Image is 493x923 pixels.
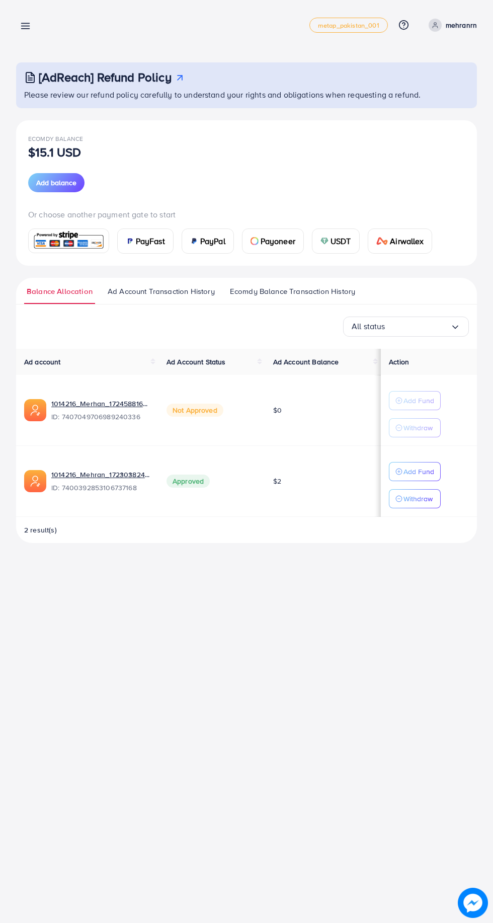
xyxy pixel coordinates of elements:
p: Withdraw [403,422,433,434]
img: card [251,237,259,245]
span: Ecomdy Balance [28,134,83,143]
p: Please review our refund policy carefully to understand your rights and obligations when requesti... [24,89,471,101]
span: PayFast [136,235,165,247]
a: cardPayPal [182,228,234,254]
div: <span class='underline'>1014216_Merhan_1724588164299</span></br>7407049706989240336 [51,399,150,422]
span: Ad Account Balance [273,357,339,367]
a: cardPayoneer [242,228,304,254]
span: $2 [273,476,281,486]
p: $15.1 USD [28,146,81,158]
a: cardAirwallex [368,228,432,254]
span: Ad Account Transaction History [108,286,215,297]
p: Add Fund [403,466,434,478]
img: card [126,237,134,245]
img: card [190,237,198,245]
img: image [458,888,488,918]
div: <span class='underline'>1014216_Mehran_1723038241071</span></br>7400392853106737168 [51,470,150,493]
span: Add balance [36,178,76,188]
span: Balance Allocation [27,286,93,297]
span: Payoneer [261,235,295,247]
span: PayPal [200,235,225,247]
span: Airwallex [390,235,423,247]
div: Search for option [343,317,469,337]
a: mehranrn [425,19,477,32]
span: Ecomdy Balance Transaction History [230,286,355,297]
span: ID: 7407049706989240336 [51,412,150,422]
span: Ad Account Status [167,357,226,367]
img: ic-ads-acc.e4c84228.svg [24,399,46,421]
p: Withdraw [403,493,433,505]
span: ID: 7400392853106737168 [51,483,150,493]
span: metap_pakistan_001 [318,22,379,29]
span: USDT [331,235,351,247]
img: card [320,237,328,245]
img: card [32,230,106,252]
input: Search for option [385,319,450,334]
button: Withdraw [389,489,441,508]
img: ic-ads-acc.e4c84228.svg [24,470,46,492]
a: cardPayFast [117,228,174,254]
button: Add Fund [389,391,441,410]
span: Action [389,357,409,367]
h3: [AdReach] Refund Policy [39,70,172,85]
img: card [376,237,388,245]
p: Add Fund [403,395,434,407]
button: Add Fund [389,462,441,481]
p: Or choose another payment gate to start [28,208,465,220]
button: Add balance [28,173,85,192]
a: metap_pakistan_001 [309,18,388,33]
button: Withdraw [389,418,441,437]
a: card [28,228,109,253]
p: mehranrn [446,19,477,31]
span: All status [352,319,385,334]
span: $0 [273,405,282,415]
a: cardUSDT [312,228,360,254]
a: 1014216_Merhan_1724588164299 [51,399,150,409]
span: Ad account [24,357,61,367]
a: 1014216_Mehran_1723038241071 [51,470,150,480]
span: Not Approved [167,404,223,417]
span: 2 result(s) [24,525,57,535]
span: Approved [167,475,210,488]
